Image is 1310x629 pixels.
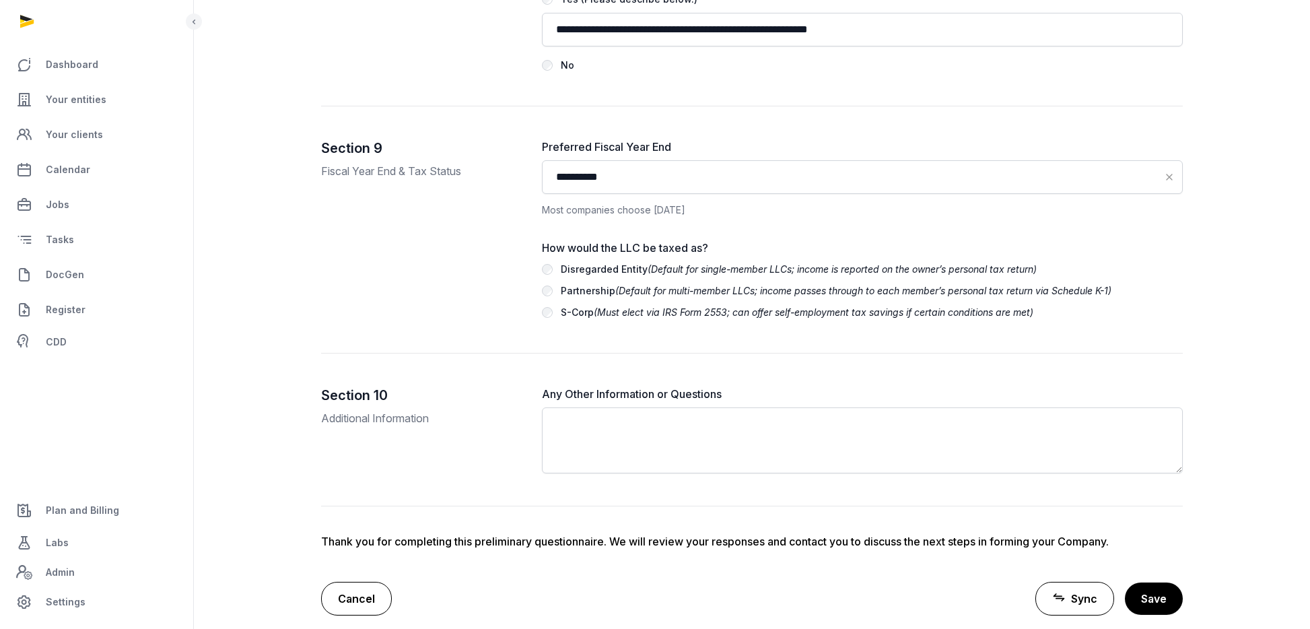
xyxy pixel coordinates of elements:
a: Your entities [11,84,182,116]
button: Save [1125,583,1183,615]
input: Partnership(Default for multi-member LLCs; income passes through to each member’s personal tax re... [542,286,553,296]
a: Plan and Billing [11,494,182,527]
a: Labs [11,527,182,559]
div: Most companies choose [DATE] [542,202,1183,218]
span: Dashboard [46,57,98,73]
span: Labs [46,535,69,551]
a: CDD [11,329,182,356]
span: Plan and Billing [46,502,119,519]
div: No [561,57,574,73]
a: Your clients [11,119,182,151]
h2: Section 10 [321,386,520,405]
div: Thank you for completing this preliminary questionnaire. We will review your responses and contac... [321,533,1183,550]
span: Calendar [46,162,90,178]
i: (Default for multi-member LLCs; income passes through to each member’s personal tax return via Sc... [615,285,1111,296]
a: Calendar [11,154,182,186]
span: Sync [1071,591,1097,607]
span: DocGen [46,267,84,283]
p: Fiscal Year End & Tax Status [321,163,520,179]
span: Settings [46,594,85,610]
h2: Section 9 [321,139,520,158]
div: Disregarded Entity [561,261,1037,277]
input: S-Corp(Must elect via IRS Form 2553; can offer self-employment tax savings if certain conditions ... [542,307,553,318]
a: Admin [11,559,182,586]
a: Tasks [11,224,182,256]
span: Admin [46,564,75,581]
div: Partnership [561,283,1111,299]
div: S-Corp [561,304,1033,321]
label: How would the LLC be taxed as? [542,240,1183,256]
a: Cancel [321,582,392,616]
span: Tasks [46,232,74,248]
a: Settings [11,586,182,618]
a: Jobs [11,189,182,221]
span: Register [46,302,85,318]
input: No [542,60,553,71]
a: Register [11,294,182,326]
span: Your entities [46,92,106,108]
p: Additional Information [321,410,520,426]
label: Any Other Information or Questions [542,386,1183,402]
a: DocGen [11,259,182,291]
span: CDD [46,334,67,350]
input: Datepicker input [542,160,1183,194]
i: (Default for single-member LLCs; income is reported on the owner’s personal tax return) [648,263,1037,275]
span: Your clients [46,127,103,143]
i: (Must elect via IRS Form 2553; can offer self-employment tax savings if certain conditions are met) [594,306,1033,318]
input: Disregarded Entity(Default for single-member LLCs; income is reported on the owner’s personal tax... [542,264,553,275]
span: Jobs [46,197,69,213]
label: Preferred Fiscal Year End [542,139,1183,155]
a: Dashboard [11,48,182,81]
